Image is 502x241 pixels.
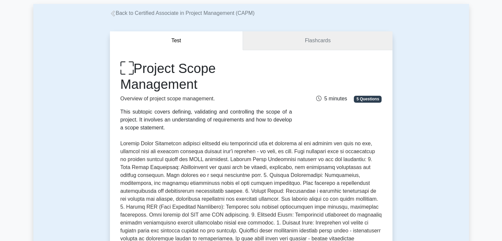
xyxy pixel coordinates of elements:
[243,31,392,50] a: Flashcards
[316,96,347,101] span: 5 minutes
[110,10,255,16] a: Back to Certified Associate in Project Management (CAPM)
[120,60,292,92] h1: Project Scope Management
[110,31,243,50] button: Test
[120,108,292,132] div: This subtopic covers defining, validating and controlling the scope of a project. It involves an ...
[120,95,292,103] p: Overview of project scope management.
[354,96,382,102] span: 5 Questions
